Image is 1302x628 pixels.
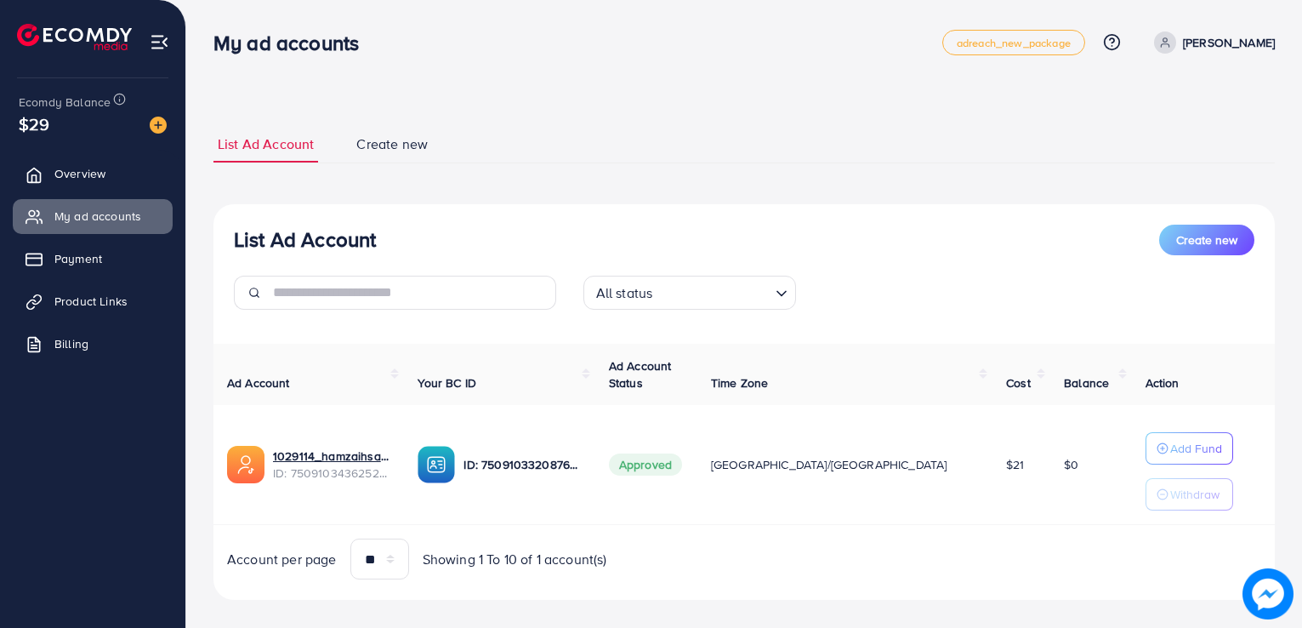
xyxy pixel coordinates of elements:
span: $0 [1064,456,1078,473]
div: Search for option [583,276,796,310]
span: List Ad Account [218,134,314,154]
span: $21 [1006,456,1024,473]
button: Add Fund [1146,432,1233,465]
img: ic-ads-acc.e4c84228.svg [227,446,264,483]
span: Create new [1176,231,1237,248]
span: My ad accounts [54,208,141,225]
span: [GEOGRAPHIC_DATA]/[GEOGRAPHIC_DATA] [711,456,947,473]
h3: List Ad Account [234,227,376,252]
span: Account per page [227,550,337,569]
p: Withdraw [1170,484,1220,505]
span: Payment [54,250,102,267]
p: ID: 7509103320876253185 [463,454,581,475]
a: Overview [13,157,173,191]
span: Action [1146,374,1180,391]
a: Payment [13,242,173,276]
p: Add Fund [1170,438,1222,459]
span: Balance [1064,374,1109,391]
span: Product Links [54,293,128,310]
span: Overview [54,165,105,182]
span: Time Zone [711,374,768,391]
span: adreach_new_package [957,37,1071,49]
span: Ad Account Status [609,357,672,391]
span: ID: 7509103436252823569 [273,465,390,482]
a: Product Links [13,284,173,318]
span: $29 [19,111,49,136]
span: Create new [356,134,428,154]
h3: My ad accounts [213,31,372,55]
span: Showing 1 To 10 of 1 account(s) [423,550,607,569]
a: adreach_new_package [942,30,1085,55]
div: <span class='underline'>1029114_hamzaihsan_1748349397955</span></br>7509103436252823569 [273,448,390,482]
span: Approved [609,454,682,476]
img: image [150,117,167,134]
span: Cost [1006,374,1031,391]
a: [PERSON_NAME] [1147,31,1275,54]
span: Ecomdy Balance [19,94,111,111]
button: Create new [1159,225,1254,255]
img: image [1242,568,1293,619]
span: Ad Account [227,374,290,391]
span: Billing [54,335,88,352]
span: Your BC ID [418,374,476,391]
button: Withdraw [1146,478,1233,511]
input: Search for option [657,277,768,305]
img: menu [150,32,169,52]
p: [PERSON_NAME] [1183,32,1275,53]
a: Billing [13,327,173,361]
img: logo [17,24,132,50]
span: All status [593,281,657,305]
img: ic-ba-acc.ded83a64.svg [418,446,455,483]
a: 1029114_hamzaihsan_1748349397955 [273,448,390,465]
a: My ad accounts [13,199,173,233]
